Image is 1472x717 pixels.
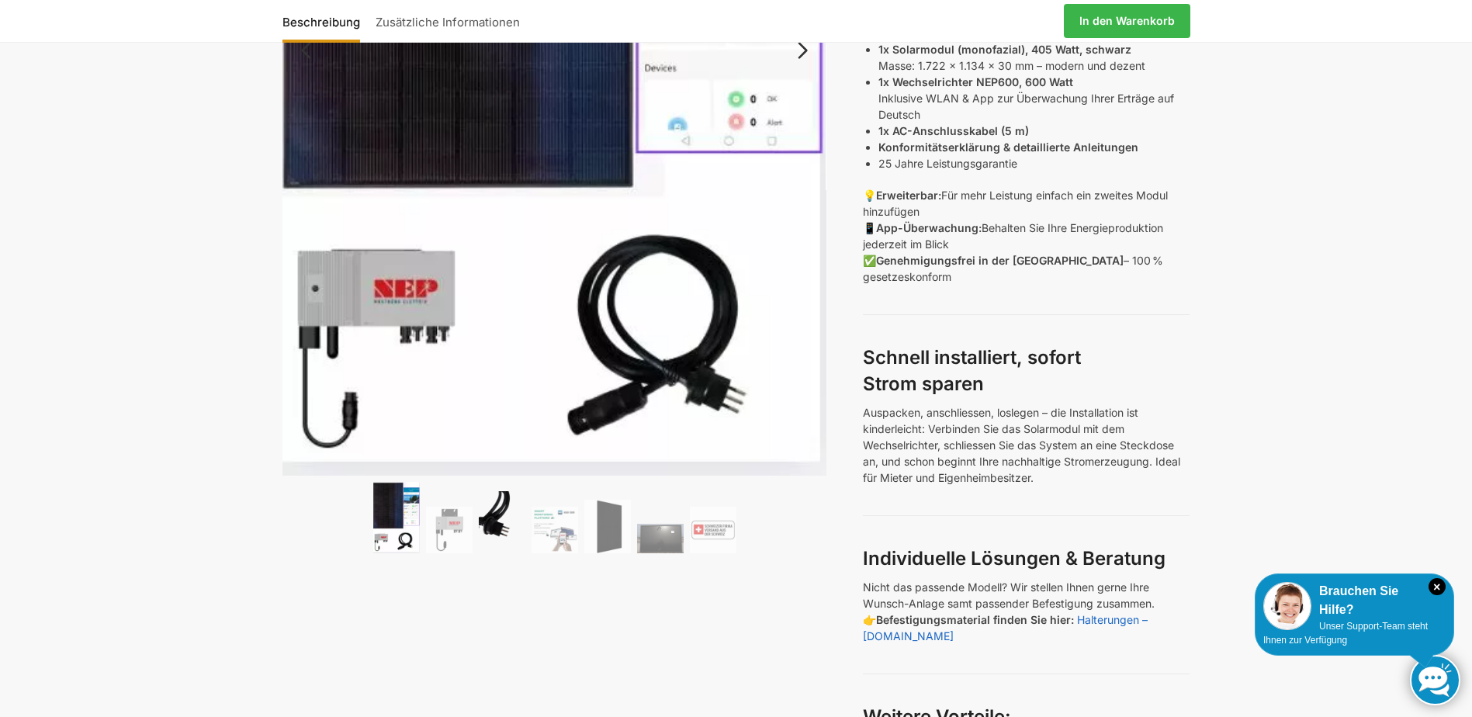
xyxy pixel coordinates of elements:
[1263,582,1311,630] img: Customer service
[1429,578,1446,595] i: Schließen
[1263,582,1446,619] div: Brauchen Sie Hilfe?
[863,579,1190,644] p: Nicht das passende Modell? Wir stellen Ihnen gerne Ihre Wunsch-Anlage samt passender Befestigung ...
[368,2,528,40] a: Zusätzliche Informationen
[1064,4,1190,38] a: In den Warenkorb
[690,507,736,553] img: Balkonkraftwerk 405/600 Watt erweiterbar – Bild 7
[584,500,631,553] img: TommaTech Vorderseite
[878,43,1131,56] strong: 1x Solarmodul (monofazial), 405 Watt, schwarz
[479,491,525,553] img: Anschlusskabel-3meter_schweizer-stecker
[373,482,420,553] img: Steckerfertig Plug & Play mit 410 Watt
[637,524,684,553] img: Balkonkraftwerk 405/600 Watt erweiterbar – Bild 6
[878,124,1029,137] strong: 1x AC-Anschlusskabel (5 m)
[863,346,1081,396] strong: Schnell installiert, sofort Strom sparen
[863,404,1190,486] p: Auspacken, anschliessen, loslegen – die Installation ist kinderleicht: Verbinden Sie das Solarmod...
[876,189,941,202] strong: Erweiterbar:
[532,507,578,553] img: Balkonkraftwerk 405/600 Watt erweiterbar – Bild 4
[878,155,1190,171] li: 25 Jahre Leistungsgarantie
[878,74,1190,123] p: Inklusive WLAN & App zur Überwachung Ihrer Erträge auf Deutsch
[863,187,1190,285] p: 💡 Für mehr Leistung einfach ein zweites Modul hinzufügen 📱 Behalten Sie Ihre Energieproduktion je...
[876,254,1124,267] strong: Genehmigungsfrei in der [GEOGRAPHIC_DATA]
[878,75,1073,88] strong: 1x Wechselrichter NEP600, 600 Watt
[1263,621,1428,646] span: Unser Support-Team steht Ihnen zur Verfügung
[863,547,1165,570] strong: Individuelle Lösungen & Beratung
[426,507,473,553] img: Nep 600
[876,613,1074,626] strong: Befestigungsmaterial finden Sie hier:
[876,221,982,234] strong: App-Überwachung:
[878,140,1138,154] strong: Konformitätserklärung & detaillierte Anleitungen
[282,2,368,40] a: Beschreibung
[878,41,1190,74] p: Masse: 1.722 x 1.134 x 30 mm – modern und dezent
